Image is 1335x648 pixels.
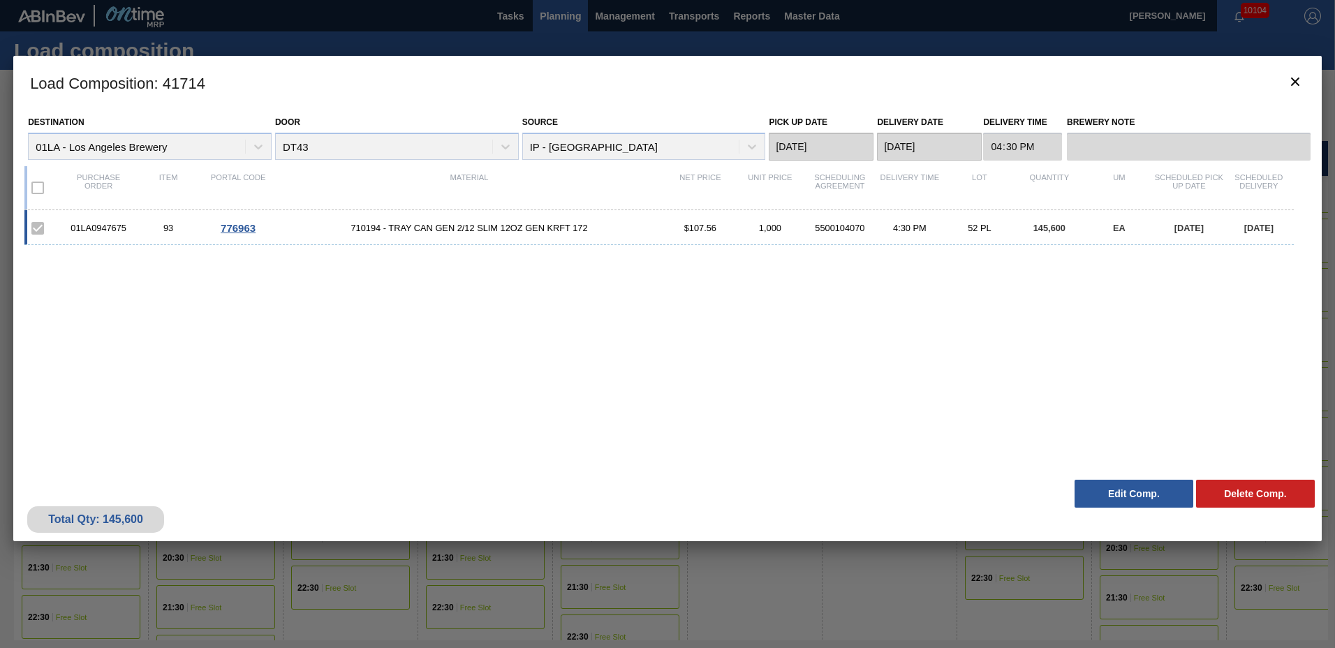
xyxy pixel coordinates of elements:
[875,173,945,202] div: Delivery Time
[1033,223,1065,233] span: 145,600
[13,56,1322,109] h3: Load Composition : 41714
[1174,223,1204,233] span: [DATE]
[1154,173,1224,202] div: Scheduled Pick up Date
[875,223,945,233] div: 4:30 PM
[133,173,203,202] div: Item
[945,173,1015,202] div: Lot
[38,513,154,526] div: Total Qty: 145,600
[769,117,827,127] label: Pick up Date
[665,173,735,202] div: Net Price
[877,133,982,161] input: mm/dd/yyyy
[735,223,805,233] div: 1,000
[1067,112,1311,133] label: Brewery Note
[769,133,873,161] input: mm/dd/yyyy
[28,117,84,127] label: Destination
[203,222,273,234] div: Go to Order
[1015,173,1084,202] div: Quantity
[221,222,256,234] span: 776963
[945,223,1015,233] div: 52 PL
[1224,173,1294,202] div: Scheduled Delivery
[64,223,133,233] div: 01LA0947675
[983,112,1062,133] label: Delivery Time
[64,173,133,202] div: Purchase order
[735,173,805,202] div: Unit Price
[805,173,875,202] div: Scheduling Agreement
[805,223,875,233] div: 5500104070
[1113,223,1126,233] span: EA
[665,223,735,233] div: $107.56
[1196,480,1315,508] button: Delete Comp.
[133,223,203,233] div: 93
[877,117,943,127] label: Delivery Date
[1084,173,1154,202] div: UM
[1244,223,1274,233] span: [DATE]
[1075,480,1193,508] button: Edit Comp.
[273,173,665,202] div: Material
[203,173,273,202] div: Portal code
[275,117,300,127] label: Door
[522,117,558,127] label: Source
[273,223,665,233] span: 710194 - TRAY CAN GEN 2/12 SLIM 12OZ GEN KRFT 172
